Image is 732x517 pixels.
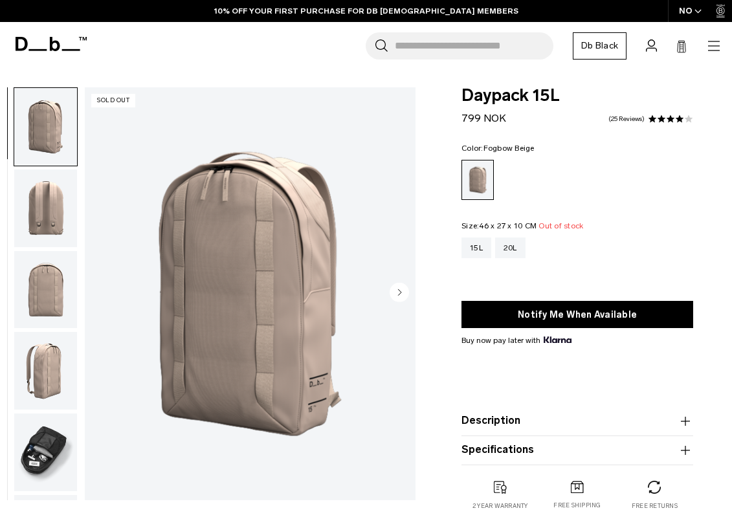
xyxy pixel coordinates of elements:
[14,413,78,492] button: skate_essential_15L_fogbow_beige_images_5.png
[14,331,78,410] button: skate_essential_15L_fogbow_beige_images_2.png
[544,336,571,343] img: {"height" => 20, "alt" => "Klarna"}
[214,5,518,17] a: 10% OFF YOUR FIRST PURCHASE FOR DB [DEMOGRAPHIC_DATA] MEMBERS
[573,32,627,60] a: Db Black
[14,250,78,329] button: skate_essential_15L_fogbow_beige_images_3.png
[461,443,693,458] button: Specifications
[608,116,645,122] a: 25 reviews
[14,88,77,166] img: Daypack 15L Fogbow Beige
[14,87,78,166] button: Daypack 15L Fogbow Beige
[85,87,416,500] img: Daypack 15L Fogbow Beige
[14,251,77,329] img: skate_essential_15L_fogbow_beige_images_3.png
[390,283,409,305] button: Next slide
[461,160,494,200] a: Fogbow Beige
[91,94,135,107] p: Sold Out
[472,501,528,511] p: 2 year warranty
[461,413,693,429] button: Description
[461,87,693,104] span: Daypack 15L
[461,222,583,230] legend: Size:
[461,112,506,124] span: 799 NOK
[632,501,678,511] p: Free returns
[553,501,601,510] p: Free shipping
[495,237,526,258] a: 20L
[461,144,535,152] legend: Color:
[461,301,693,328] button: Notify Me When Available
[14,170,77,247] img: skate_essential_15L_fogbow_beige_images_4.png
[461,335,571,346] span: Buy now pay later with
[479,221,537,230] span: 46 x 27 x 10 CM
[538,221,583,230] span: Out of stock
[14,413,77,491] img: skate_essential_15L_fogbow_beige_images_5.png
[14,169,78,248] button: skate_essential_15L_fogbow_beige_images_4.png
[483,144,535,153] span: Fogbow Beige
[14,332,77,410] img: skate_essential_15L_fogbow_beige_images_2.png
[85,87,416,500] li: 1 / 6
[461,237,491,258] a: 15L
